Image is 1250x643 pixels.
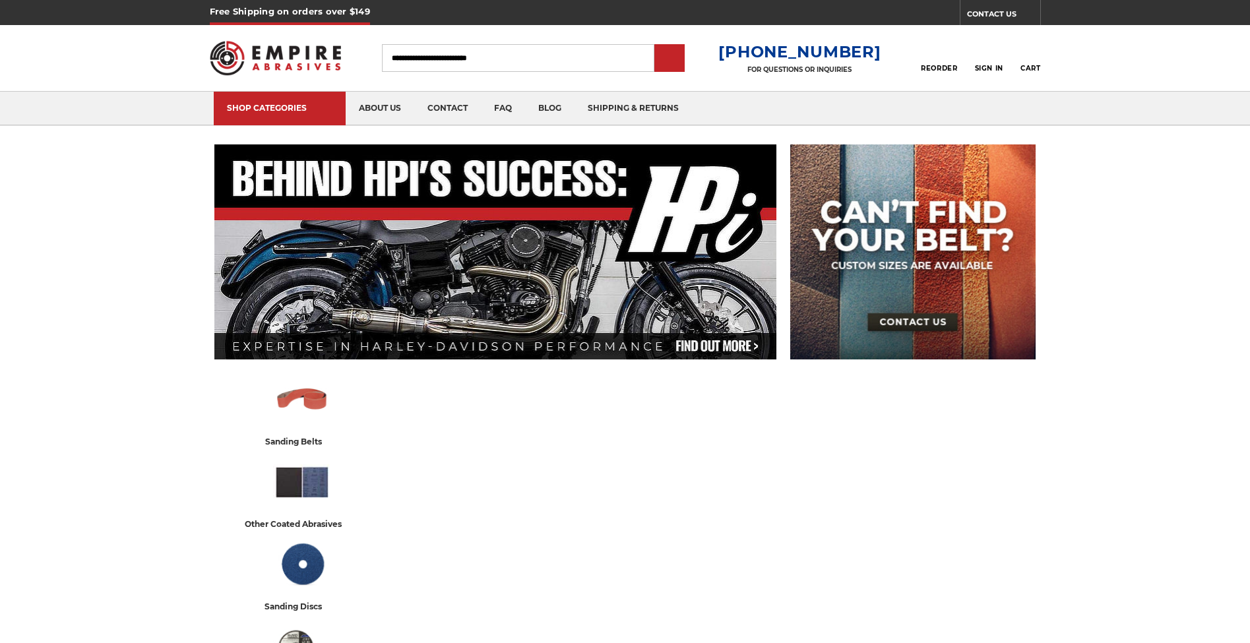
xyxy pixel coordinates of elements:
[220,371,385,448] a: sanding belts
[214,92,346,125] a: SHOP CATEGORIES
[265,599,339,613] div: sanding discs
[575,92,692,125] a: shipping & returns
[967,7,1040,25] a: CONTACT US
[220,454,385,531] a: other coated abrasives
[414,92,481,125] a: contact
[214,144,776,359] img: Banner for an interview featuring Horsepower Inc who makes Harley performance upgrades featured o...
[220,536,385,613] a: sanding discs
[718,42,881,61] a: [PHONE_NUMBER]
[921,64,957,73] span: Reorder
[790,144,1036,359] img: promo banner for custom belts.
[1020,64,1040,73] span: Cart
[525,92,575,125] a: blog
[718,65,881,74] p: FOR QUESTIONS OR INQUIRIES
[273,371,331,428] img: Sanding Belts
[975,64,1003,73] span: Sign In
[273,454,331,510] img: Other Coated Abrasives
[346,92,414,125] a: about us
[481,92,525,125] a: faq
[245,517,359,531] div: other coated abrasives
[265,435,339,448] div: sanding belts
[227,103,332,113] div: SHOP CATEGORIES
[1020,44,1040,73] a: Cart
[273,536,331,593] img: Sanding Discs
[656,46,683,72] input: Submit
[210,32,342,84] img: Empire Abrasives
[921,44,957,72] a: Reorder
